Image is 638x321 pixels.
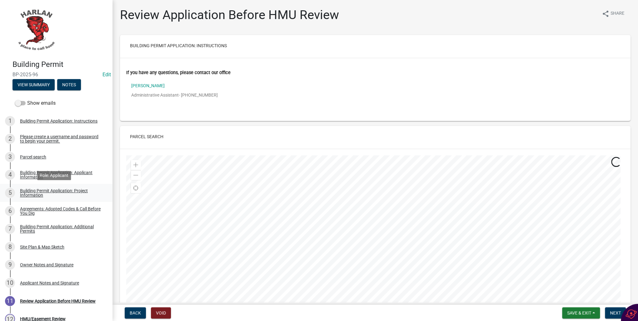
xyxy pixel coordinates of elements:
button: Back [125,307,146,318]
button: Void [151,307,171,318]
button: View Summary [12,79,55,90]
div: HMU/Easement Review [20,317,66,321]
a: [PERSON_NAME]Administrative Assistant- [PHONE_NUMBER] [126,78,624,107]
wm-modal-confirm: Notes [57,83,81,88]
div: Building Permit Application: Applicant Information [20,170,102,179]
div: Zoom in [131,160,141,170]
div: Role: Applicant [37,171,71,180]
div: 6 [5,206,15,216]
div: 4 [5,170,15,180]
button: Next [605,307,626,318]
a: Edit [102,72,111,78]
span: Share [611,10,624,18]
button: Notes [57,79,81,90]
div: 7 [5,224,15,234]
div: 5 [5,188,15,198]
span: - [PHONE_NUMBER] [179,93,218,98]
i: share [602,10,609,18]
h1: Review Application Before HMU Review [120,8,339,23]
div: Zoom out [131,170,141,180]
button: Building Permit Application: Instructions [125,40,232,51]
div: Building Permit Application: Additional Permits [20,224,102,233]
wm-modal-confirm: Summary [12,83,55,88]
div: 1 [5,116,15,126]
div: Applicant Notes and Signature [20,281,79,285]
div: Review Application Before HMU Review [20,299,96,303]
div: 8 [5,242,15,252]
div: 2 [5,134,15,144]
wm-modal-confirm: Edit Application Number [102,72,111,78]
span: Save & Exit [567,310,591,315]
div: 9 [5,260,15,270]
p: Administrative Assistant [131,93,228,97]
div: Find my location [131,183,141,193]
div: 11 [5,296,15,306]
button: Save & Exit [562,307,600,318]
div: Owner Notes and Signature [20,263,73,267]
div: Please create a username and password to begin your permit. [20,134,102,143]
button: shareShare [597,8,629,20]
span: BP-2025-96 [12,72,100,78]
div: 3 [5,152,15,162]
img: City of Harlan, Iowa [12,7,59,53]
label: If you have any questions, please contact our office [126,71,231,75]
div: Building Permit Application: Project Information [20,188,102,197]
div: 10 [5,278,15,288]
span: Next [610,310,621,315]
div: Building Permit Application: Instructions [20,119,97,123]
p: [PERSON_NAME] [131,83,218,88]
div: Agreements: Adopted Codes & Call Before You Dig [20,207,102,215]
div: Parcel search [20,155,46,159]
span: Back [130,310,141,315]
div: Site Plan & Map Sketch [20,245,64,249]
button: Parcel search [125,131,168,142]
h4: Building Permit [12,60,107,69]
label: Show emails [15,99,56,107]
